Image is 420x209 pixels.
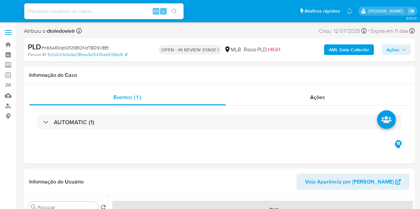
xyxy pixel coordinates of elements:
[319,26,367,35] div: Criou: 12/07/2025
[386,44,399,55] span: Ações
[28,52,46,58] b: Person ID
[159,45,221,54] p: OPEN - IN REVIEW STAGE I
[54,119,94,126] h3: AUTOMATIC (1)
[305,174,394,190] span: Veja Aparência por [PERSON_NAME]
[371,27,408,35] span: Expira em 11 dias
[167,7,181,16] button: search-icon
[29,179,84,185] h1: Informação do Usuário
[329,44,369,55] b: AML Data Collector
[324,44,374,55] button: AML Data Collector
[24,27,75,35] span: Atribuiu o
[244,46,280,53] span: Risco PLD:
[310,93,325,101] span: Ações
[268,46,280,53] span: HIGH
[114,93,141,101] span: Eventos ( 1 )
[45,27,75,35] b: dtoledovieir
[368,26,370,35] span: -
[347,8,352,14] a: Notificações
[224,46,241,53] div: MLB
[162,8,164,14] span: s
[37,115,401,130] div: AUTOMATIC (1)
[304,8,340,15] span: Atalhos rápidos
[382,44,411,55] button: Ações
[153,8,159,14] span: Alt
[28,41,41,52] b: PLD
[24,7,184,16] input: Pesquise usuários ou casos...
[296,174,409,190] button: Veja Aparência por [PERSON_NAME]
[408,8,415,15] a: Sair
[41,44,109,51] span: # n63A60qbOf2SBONzT8DSV8Et
[29,72,409,78] h1: Informação do Caso
[368,8,406,14] p: danilo.toledo@mercadolivre.com
[47,52,127,58] a: 912d243b3a4e286ea3a16436eb598ed5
